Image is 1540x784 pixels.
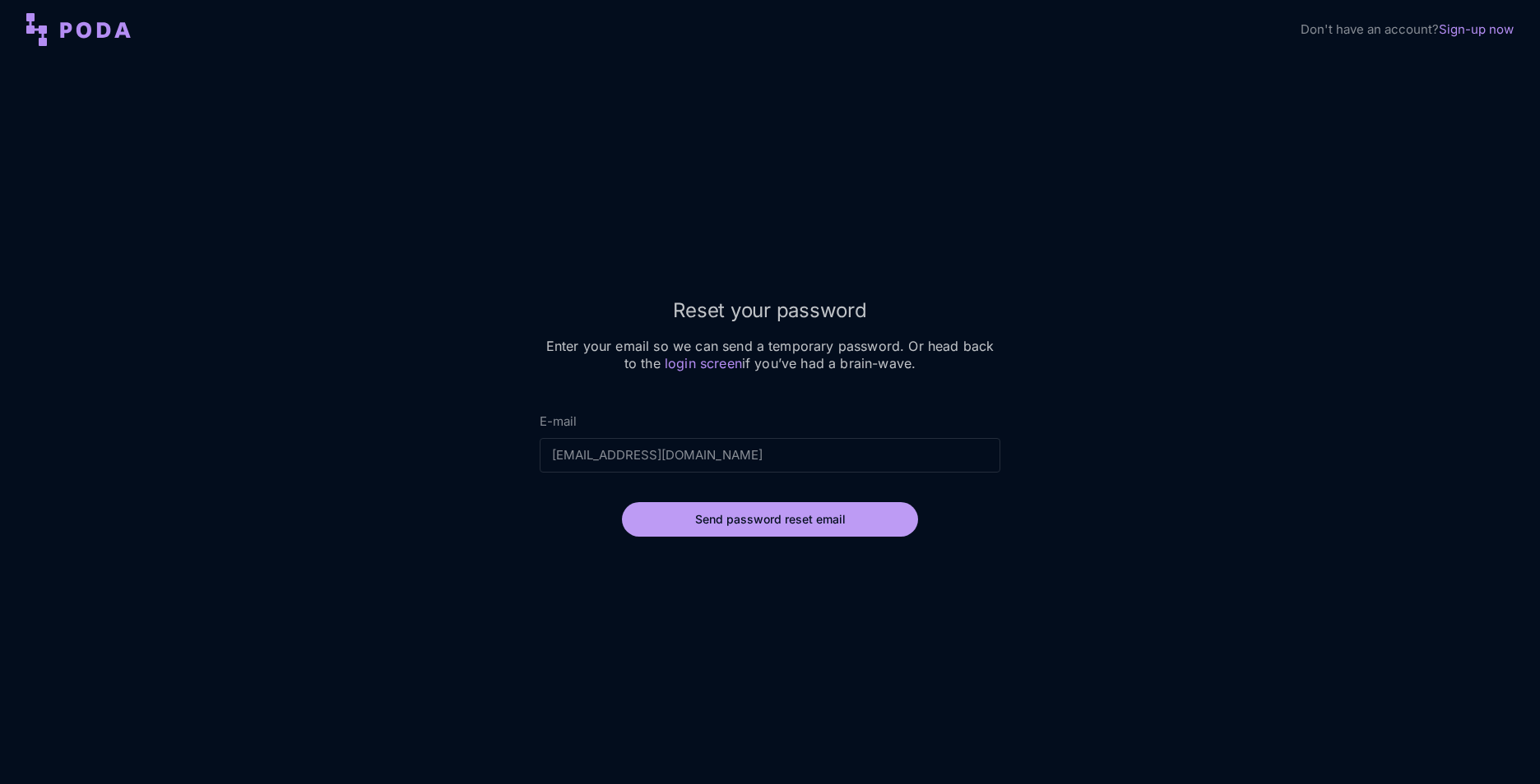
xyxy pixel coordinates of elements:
button: Send password reset email [622,502,918,537]
a: login screen [665,355,742,371]
label: E-mail [540,412,1000,431]
h2: Reset your password [540,297,1000,325]
div: Don't have an account? [1301,20,1514,39]
h3: Enter your email so we can send a temporary password. Or head back to the if you’ve had a brain-w... [540,338,1000,372]
a: Sign-up now [1439,21,1514,37]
